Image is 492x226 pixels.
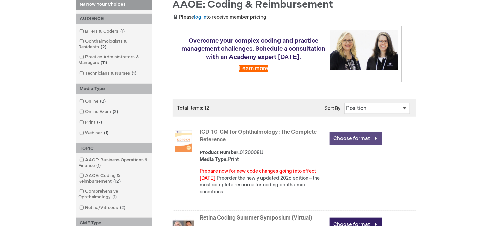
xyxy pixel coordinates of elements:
[194,14,207,20] a: log in
[200,149,326,163] div: 0120008U Print
[76,143,152,154] div: TOPIC
[78,130,111,136] a: Webinar1
[102,130,110,136] span: 1
[95,163,103,168] span: 1
[119,29,127,34] span: 1
[200,150,240,155] strong: Product Number:
[200,156,228,162] strong: Media Type:
[330,132,382,145] a: Choose format
[78,188,150,200] a: Comprehensive Ophthalmology1
[78,28,128,35] a: Billers & Coders1
[200,215,312,221] a: Retina Coding Summer Symposium (Virtual)
[111,109,120,115] span: 2
[181,37,326,61] span: Overcome your complex coding and practice management challenges. Schedule a consultation with an ...
[78,157,150,169] a: AAOE: Business Operations & Finance1
[99,44,108,50] span: 2
[78,54,150,66] a: Practice Administrators & Managers11
[239,65,268,72] a: Learn more
[200,168,326,195] div: Preorder the newly updated 2026 edition—the most complete resource for coding ophthalmic conditions.
[200,168,316,181] font: Prepare now for new code changes going into effect [DATE].
[76,84,152,94] div: Media Type
[99,99,108,104] span: 3
[177,105,209,111] span: Total items: 12
[173,14,267,20] span: Please to receive member pricing
[200,129,317,143] a: ICD-10-CM for Ophthalmology: The Complete Reference
[78,172,150,185] a: AAOE: Coding & Reimbursement12
[78,119,105,126] a: Print7
[330,30,398,70] img: Schedule a consultation with an Academy expert today
[112,179,123,184] span: 12
[96,120,104,125] span: 7
[78,109,121,115] a: Online Exam2
[111,194,119,200] span: 1
[78,70,139,77] a: Technicians & Nurses1
[78,98,109,105] a: Online3
[130,71,138,76] span: 1
[76,14,152,24] div: AUDIENCE
[78,205,128,211] a: Retina/Vitreous2
[173,130,194,152] img: ICD-10-CM for Ophthalmology: The Complete Reference
[325,106,341,111] label: Sort By
[78,38,150,50] a: Ophthalmologists & Residents2
[99,60,109,65] span: 11
[118,205,127,210] span: 2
